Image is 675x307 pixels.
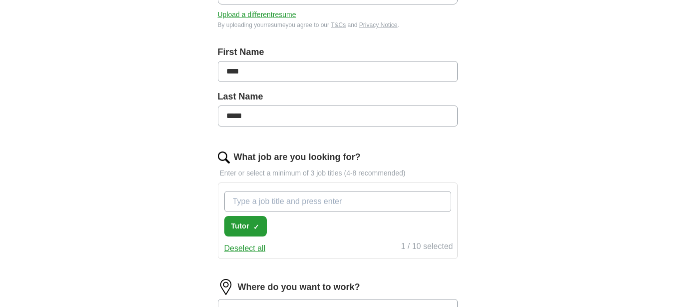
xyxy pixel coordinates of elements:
label: What job are you looking for? [234,150,361,164]
button: Deselect all [224,242,266,254]
p: Enter or select a minimum of 3 job titles (4-8 recommended) [218,168,458,178]
div: 1 / 10 selected [401,240,453,254]
label: First Name [218,45,458,59]
img: search.png [218,151,230,163]
a: T&Cs [331,21,346,28]
button: Tutor✓ [224,216,267,236]
img: location.png [218,279,234,295]
label: Last Name [218,90,458,103]
div: By uploading your resume you agree to our and . [218,20,458,29]
a: Privacy Notice [359,21,398,28]
button: Upload a differentresume [218,9,296,20]
label: Where do you want to work? [238,280,360,294]
span: Tutor [231,221,249,231]
span: ✓ [253,223,259,231]
input: Type a job title and press enter [224,191,451,212]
